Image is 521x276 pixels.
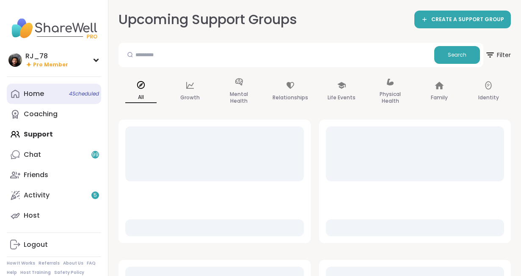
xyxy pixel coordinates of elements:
[24,170,48,180] div: Friends
[414,11,511,28] a: CREATE A SUPPORT GROUP
[223,89,255,106] p: Mental Health
[7,270,17,276] a: Help
[20,270,51,276] a: Host Training
[87,260,96,266] a: FAQ
[7,14,101,43] img: ShareWell Nav Logo
[7,84,101,104] a: Home4Scheduled
[7,165,101,185] a: Friends
[7,235,101,255] a: Logout
[180,93,200,103] p: Growth
[33,61,68,68] span: Pro Member
[24,89,44,98] div: Home
[328,93,356,103] p: Life Events
[478,93,499,103] p: Identity
[431,93,448,103] p: Family
[24,211,40,220] div: Host
[25,52,68,61] div: RJ_78
[54,270,84,276] a: Safety Policy
[24,150,41,159] div: Chat
[434,46,480,64] button: Search
[375,89,406,106] p: Physical Health
[7,104,101,124] a: Coaching
[24,240,48,249] div: Logout
[94,192,97,199] span: 5
[24,109,58,119] div: Coaching
[63,260,83,266] a: About Us
[7,205,101,226] a: Host
[273,93,308,103] p: Relationships
[7,145,101,165] a: Chat99
[92,151,99,158] span: 99
[7,185,101,205] a: Activity5
[485,45,511,65] span: Filter
[8,53,22,67] img: RJ_78
[431,16,504,23] span: CREATE A SUPPORT GROUP
[7,260,35,266] a: How It Works
[119,10,297,29] h2: Upcoming Support Groups
[39,260,60,266] a: Referrals
[448,51,466,59] span: Search
[69,90,99,97] span: 4 Scheduled
[485,43,511,67] button: Filter
[125,92,157,103] p: All
[24,191,50,200] div: Activity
